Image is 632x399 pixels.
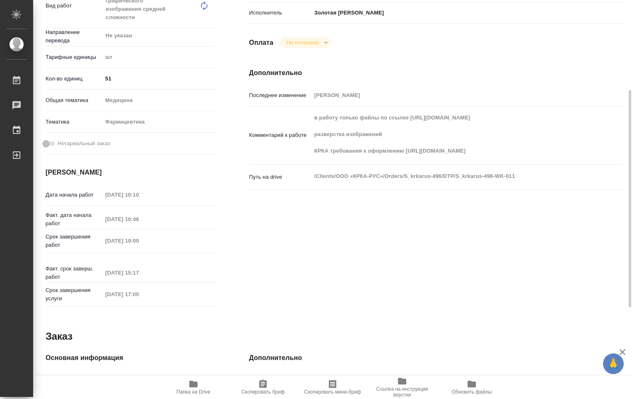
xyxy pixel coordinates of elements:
p: Факт. дата начала работ [46,211,102,228]
h2: Заказ [46,330,72,343]
p: Золотая [PERSON_NAME] [311,9,384,17]
input: ✎ Введи что-нибудь [102,73,216,85]
p: Тарифные единицы [46,53,102,61]
span: Скопировать бриф [241,389,285,395]
span: Ссылка на инструкции верстки [372,386,432,398]
p: Путь на drive [249,173,311,181]
button: Папка на Drive [159,376,228,399]
p: Тематика [46,118,102,126]
p: Срок завершения работ [46,233,102,249]
span: Нотариальный заказ [58,139,110,148]
button: Не оплачена [284,39,321,46]
input: Пустое поле [102,235,175,247]
div: Фармацевтика [102,115,216,129]
textarea: в работу только файлы по ссылке [URL][DOMAIN_NAME] разверстка изображений КРКА требования к оформ... [311,111,592,158]
p: Направление перевода [46,28,102,45]
textarea: /Clients/ООО «КРКА-РУС»/Orders/S_krkarus-496/DTP/S_krkarus-496-WK-011 [311,169,592,183]
span: Обновить файлы [452,389,492,395]
button: Обновить файлы [437,376,507,399]
button: Ссылка на инструкции верстки [367,376,437,399]
div: Не оплачена [280,37,331,48]
span: 🙏 [606,355,620,372]
button: Скопировать мини-бриф [298,376,367,399]
p: Комментарий к работе [249,131,311,139]
input: Пустое поле [102,213,175,225]
input: Пустое поле [311,89,592,101]
h4: Дополнительно [249,353,623,363]
div: шт [102,50,216,64]
span: Папка на Drive [176,389,210,395]
p: Кол-во единиц [46,75,102,83]
input: Пустое поле [311,374,592,386]
input: Пустое поле [102,189,175,201]
p: Срок завершения услуги [46,286,102,303]
input: Пустое поле [102,267,175,279]
p: Факт. срок заверш. работ [46,265,102,281]
p: Дата начала работ [46,191,102,199]
p: Последнее изменение [249,91,311,100]
input: Пустое поле [102,374,216,386]
h4: [PERSON_NAME] [46,168,216,178]
h4: Оплата [249,38,273,48]
input: Пустое поле [102,288,175,300]
h4: Основная информация [46,353,216,363]
h4: Дополнительно [249,68,623,78]
button: Скопировать бриф [228,376,298,399]
p: Вид работ [46,2,102,10]
button: 🙏 [603,353,624,374]
div: Медицина [102,93,216,107]
span: Скопировать мини-бриф [304,389,361,395]
p: Исполнитель [249,9,311,17]
p: Общая тематика [46,96,102,105]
